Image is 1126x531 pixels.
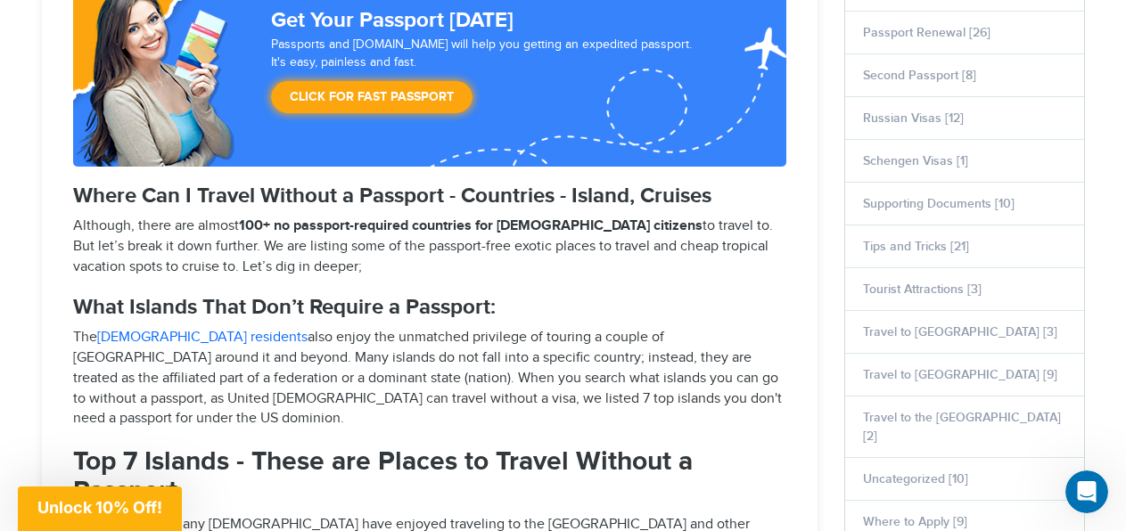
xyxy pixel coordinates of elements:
[37,498,162,517] span: Unlock 10% Off!
[73,445,693,507] strong: Top 7 Islands - These are Places to Travel Without a Passport
[863,324,1057,339] a: Travel to [GEOGRAPHIC_DATA] [3]
[264,37,709,122] div: Passports and [DOMAIN_NAME] will help you getting an expedited passport. It's easy, painless and ...
[863,514,967,529] a: Where to Apply [9]
[73,216,786,278] p: Although, there are almost to travel to. But let’s break it down further. We are listing some of ...
[863,410,1061,444] a: Travel to the [GEOGRAPHIC_DATA] [2]
[863,153,968,168] a: Schengen Visas [1]
[863,471,968,486] a: Uncategorized [10]
[97,329,308,346] a: [DEMOGRAPHIC_DATA] residents
[863,367,1057,382] a: Travel to [GEOGRAPHIC_DATA] [9]
[863,282,982,297] a: Tourist Attractions [3]
[271,7,514,33] strong: Get Your Passport [DATE]
[863,25,990,40] a: Passport Renewal [26]
[73,294,496,320] strong: What Islands That Don’t Require a Passport:
[1065,470,1108,513] iframe: Intercom live chat
[239,217,703,234] strong: 100+ no passport-required countries for [DEMOGRAPHIC_DATA] citizens
[271,81,473,113] a: Click for Fast Passport
[863,68,976,83] a: Second Passport [8]
[863,110,964,126] a: Russian Visas [12]
[73,328,786,429] p: The also enjoy the unmatched privilege of touring a couple of [GEOGRAPHIC_DATA] around it and bey...
[73,183,711,208] strong: Where Can I Travel Without a Passport - Countries - Island, Cruises
[18,486,182,531] div: Unlock 10% Off!
[863,196,1015,211] a: Supporting Documents [10]
[863,239,969,254] a: Tips and Tricks [21]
